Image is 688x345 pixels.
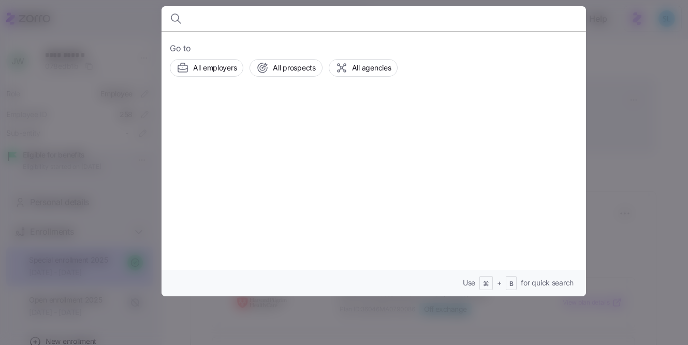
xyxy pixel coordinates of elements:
[509,280,514,289] span: B
[352,63,391,73] span: All agencies
[170,42,578,55] span: Go to
[329,59,398,77] button: All agencies
[521,278,574,288] span: for quick search
[273,63,315,73] span: All prospects
[193,63,237,73] span: All employers
[497,278,502,288] span: +
[170,59,243,77] button: All employers
[250,59,322,77] button: All prospects
[483,280,489,289] span: ⌘
[463,278,475,288] span: Use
